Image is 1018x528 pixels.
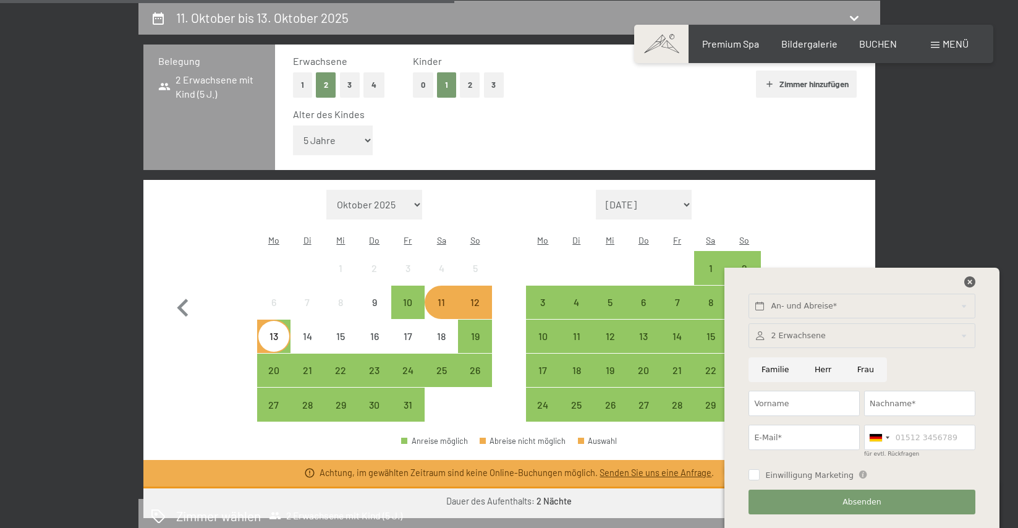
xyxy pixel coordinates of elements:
[325,263,356,294] div: 1
[842,496,881,508] span: Absenden
[291,388,324,421] div: Anreise möglich
[358,251,391,284] div: Anreise nicht möglich
[391,354,425,387] div: Fri Oct 24 2025
[661,365,692,396] div: 21
[702,38,759,49] a: Premium Spa
[661,400,692,431] div: 28
[600,467,711,478] a: Senden Sie uns eine Anfrage
[593,388,627,421] div: Wed Nov 26 2025
[628,331,659,362] div: 13
[694,388,727,421] div: Anreise möglich
[358,354,391,387] div: Thu Oct 23 2025
[660,320,694,353] div: Fri Nov 14 2025
[527,297,558,328] div: 3
[426,297,457,328] div: 11
[527,400,558,431] div: 24
[560,320,593,353] div: Anreise möglich
[660,354,694,387] div: Fri Nov 21 2025
[694,286,727,319] div: Anreise möglich
[660,354,694,387] div: Anreise möglich
[660,388,694,421] div: Fri Nov 28 2025
[673,235,681,245] abbr: Freitag
[458,320,491,353] div: Anreise möglich
[627,286,660,319] div: Thu Nov 06 2025
[694,286,727,319] div: Sat Nov 08 2025
[391,388,425,421] div: Anreise möglich
[459,297,490,328] div: 12
[561,365,592,396] div: 18
[158,54,260,68] h3: Belegung
[526,354,559,387] div: Mon Nov 17 2025
[359,263,390,294] div: 2
[426,263,457,294] div: 4
[324,320,357,353] div: Anreise nicht möglich
[595,297,626,328] div: 5
[426,331,457,362] div: 18
[291,320,324,353] div: Tue Oct 14 2025
[739,235,749,245] abbr: Sonntag
[526,320,559,353] div: Mon Nov 10 2025
[638,235,649,245] abbr: Donnerstag
[336,235,345,245] abbr: Mittwoch
[593,320,627,353] div: Wed Nov 12 2025
[560,286,593,319] div: Tue Nov 04 2025
[537,235,548,245] abbr: Montag
[526,354,559,387] div: Anreise möglich
[176,10,349,25] h2: 11. Oktober bis 13. Oktober 2025
[458,286,491,319] div: Sun Oct 12 2025
[413,72,433,98] button: 0
[595,365,626,396] div: 19
[627,388,660,421] div: Thu Nov 27 2025
[437,72,456,98] button: 1
[358,286,391,319] div: Thu Oct 09 2025
[727,251,761,284] div: Sun Nov 02 2025
[324,388,357,421] div: Anreise möglich
[864,425,975,450] input: 01512 3456789
[324,354,357,387] div: Anreise möglich
[695,297,726,328] div: 8
[257,388,291,421] div: Mon Oct 27 2025
[340,72,360,98] button: 3
[943,38,969,49] span: Menü
[526,320,559,353] div: Anreise möglich
[320,467,714,479] div: Achtung, im gewählten Zeitraum sind keine Online-Buchungen möglich. .
[269,509,402,522] span: 2 Erwachsene mit Kind (5 J.)
[257,388,291,421] div: Anreise möglich
[292,331,323,362] div: 14
[293,108,847,121] div: Alter des Kindes
[437,235,446,245] abbr: Samstag
[358,354,391,387] div: Anreise möglich
[459,365,490,396] div: 26
[749,490,975,515] button: Absenden
[291,354,324,387] div: Anreise möglich
[391,251,425,284] div: Fri Oct 03 2025
[391,320,425,353] div: Anreise nicht möglich
[537,496,572,506] b: 2 Nächte
[324,388,357,421] div: Wed Oct 29 2025
[268,235,279,245] abbr: Montag
[527,365,558,396] div: 17
[391,251,425,284] div: Anreise nicht möglich
[425,286,458,319] div: Sat Oct 11 2025
[458,251,491,284] div: Anreise nicht möglich
[627,320,660,353] div: Thu Nov 13 2025
[458,354,491,387] div: Anreise möglich
[593,320,627,353] div: Anreise möglich
[392,263,423,294] div: 3
[391,320,425,353] div: Fri Oct 17 2025
[458,286,491,319] div: Anreise nicht möglich
[324,251,357,284] div: Anreise nicht möglich
[401,437,468,445] div: Anreise möglich
[694,354,727,387] div: Sat Nov 22 2025
[165,190,201,422] button: Vorheriger Monat
[458,251,491,284] div: Sun Oct 05 2025
[325,331,356,362] div: 15
[526,286,559,319] div: Anreise möglich
[628,365,659,396] div: 20
[694,320,727,353] div: Sat Nov 15 2025
[561,400,592,431] div: 25
[627,388,660,421] div: Anreise möglich
[392,331,423,362] div: 17
[627,354,660,387] div: Thu Nov 20 2025
[303,235,312,245] abbr: Dienstag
